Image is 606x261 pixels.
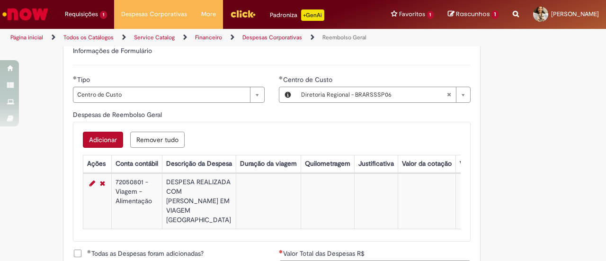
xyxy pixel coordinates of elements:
[455,155,506,172] th: Valor por Litro
[87,249,204,258] span: Todas as Despesas foram adicionadas?
[73,46,152,55] label: Informações de Formulário
[87,250,91,253] span: Obrigatório Preenchido
[134,34,175,41] a: Service Catalog
[279,76,283,80] span: Obrigatório Preenchido
[236,155,301,172] th: Duração da viagem
[283,75,334,84] span: Centro de Custo
[162,173,236,229] td: DESPESA REALIZADA COM [PERSON_NAME] EM VIAGEM [GEOGRAPHIC_DATA]
[301,87,446,102] span: Diretoria Regional - BRARSSSP06
[195,34,222,41] a: Financeiro
[301,155,354,172] th: Quilometragem
[77,87,245,102] span: Centro de Custo
[279,87,296,102] button: Centro de Custo, Visualizar este registro Diretoria Regional - BRARSSSP06
[456,9,490,18] span: Rascunhos
[399,9,425,19] span: Favoritos
[7,29,397,46] ul: Trilhas de página
[121,9,187,19] span: Despesas Corporativas
[73,110,164,119] span: Despesas de Reembolso Geral
[398,155,455,172] th: Valor da cotação
[63,34,114,41] a: Todos os Catálogos
[322,34,366,41] a: Reembolso Geral
[1,5,50,24] img: ServiceNow
[442,87,456,102] abbr: Limpar campo Centro de Custo
[551,10,599,18] span: [PERSON_NAME]
[130,132,185,148] button: Remove all rows for Despesas de Reembolso Geral
[83,132,123,148] button: Add a row for Despesas de Reembolso Geral
[77,75,92,84] span: Tipo
[301,9,324,21] p: +GenAi
[448,10,499,19] a: Rascunhos
[98,178,107,189] a: Remover linha 1
[100,11,107,19] span: 1
[87,178,98,189] a: Editar Linha 1
[162,155,236,172] th: Descrição da Despesa
[427,11,434,19] span: 1
[491,10,499,19] span: 1
[270,9,324,21] div: Padroniza
[296,87,470,102] a: Diretoria Regional - BRARSSSP06Limpar campo Centro de Custo
[65,9,98,19] span: Requisições
[10,34,43,41] a: Página inicial
[73,76,77,80] span: Obrigatório Preenchido
[354,155,398,172] th: Justificativa
[242,34,302,41] a: Despesas Corporativas
[83,155,111,172] th: Ações
[279,250,283,253] span: Necessários
[111,155,162,172] th: Conta contábil
[283,249,366,258] span: Valor Total das Despesas R$
[201,9,216,19] span: More
[111,173,162,229] td: 72050801 - Viagem - Alimentação
[230,7,256,21] img: click_logo_yellow_360x200.png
